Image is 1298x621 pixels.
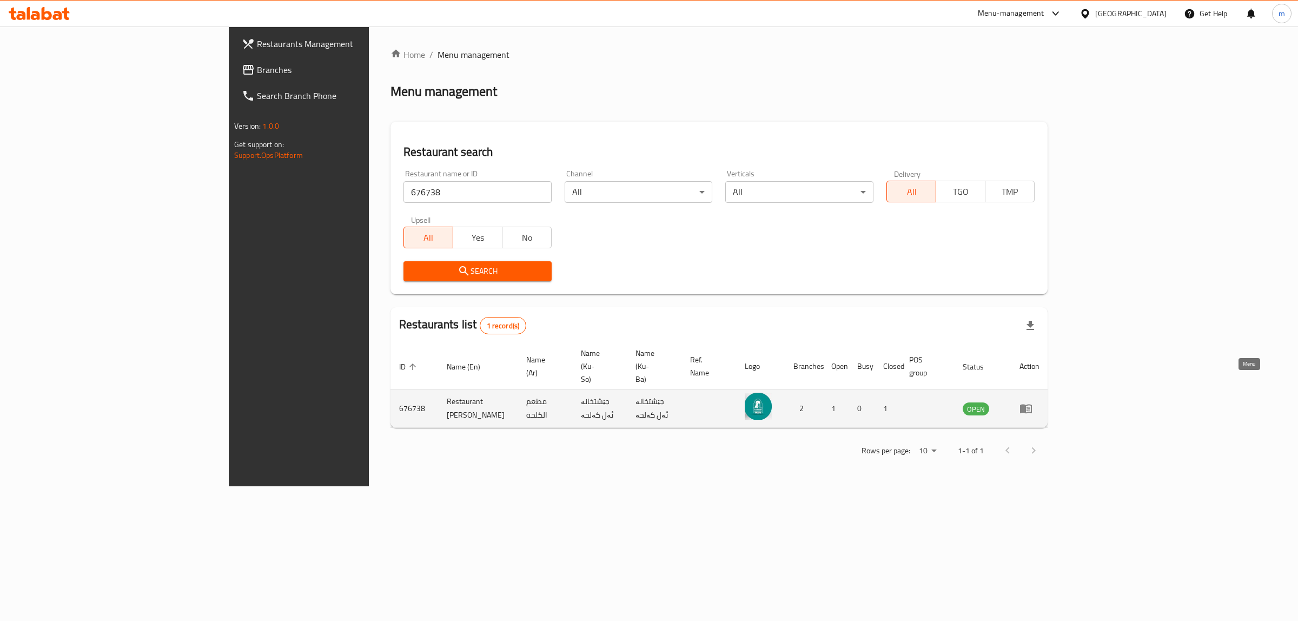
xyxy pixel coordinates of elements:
[257,89,437,102] span: Search Branch Phone
[234,148,303,162] a: Support.OpsPlatform
[565,181,713,203] div: All
[438,48,509,61] span: Menu management
[518,389,572,428] td: مطعم الكلحة
[390,48,1048,61] nav: breadcrumb
[408,230,449,246] span: All
[1279,8,1285,19] span: m
[963,403,989,415] span: OPEN
[894,170,921,177] label: Delivery
[234,119,261,133] span: Version:
[963,360,998,373] span: Status
[411,216,431,223] label: Upsell
[458,230,498,246] span: Yes
[635,347,668,386] span: Name (Ku-Ba)
[909,353,941,379] span: POS group
[233,57,446,83] a: Branches
[480,321,526,331] span: 1 record(s)
[403,144,1035,160] h2: Restaurant search
[785,389,823,428] td: 2
[526,353,559,379] span: Name (Ar)
[978,7,1044,20] div: Menu-management
[502,227,552,248] button: No
[1017,313,1043,339] div: Export file
[403,227,453,248] button: All
[390,343,1048,428] table: enhanced table
[399,316,526,334] h2: Restaurants list
[891,184,932,200] span: All
[480,317,527,334] div: Total records count
[257,63,437,76] span: Branches
[823,389,849,428] td: 1
[875,389,900,428] td: 1
[447,360,494,373] span: Name (En)
[572,389,627,428] td: چێشتخانە ئەل کەلحە
[581,347,614,386] span: Name (Ku-So)
[785,343,823,389] th: Branches
[823,343,849,389] th: Open
[1011,343,1048,389] th: Action
[736,343,785,389] th: Logo
[875,343,900,389] th: Closed
[690,353,723,379] span: Ref. Name
[745,393,772,420] img: Restaurant Al Kalha
[627,389,681,428] td: چێشتخانە ئەل کەلحە
[862,444,910,458] p: Rows per page:
[257,37,437,50] span: Restaurants Management
[234,137,284,151] span: Get support on:
[403,181,552,203] input: Search for restaurant name or ID..
[438,389,518,428] td: Restaurant [PERSON_NAME]
[403,261,552,281] button: Search
[1095,8,1167,19] div: [GEOGRAPHIC_DATA]
[990,184,1030,200] span: TMP
[725,181,873,203] div: All
[958,444,984,458] p: 1-1 of 1
[941,184,981,200] span: TGO
[963,402,989,415] div: OPEN
[849,389,875,428] td: 0
[985,181,1035,202] button: TMP
[936,181,985,202] button: TGO
[453,227,502,248] button: Yes
[412,265,543,278] span: Search
[399,360,420,373] span: ID
[886,181,936,202] button: All
[262,119,279,133] span: 1.0.0
[915,443,941,459] div: Rows per page:
[233,83,446,109] a: Search Branch Phone
[849,343,875,389] th: Busy
[233,31,446,57] a: Restaurants Management
[507,230,547,246] span: No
